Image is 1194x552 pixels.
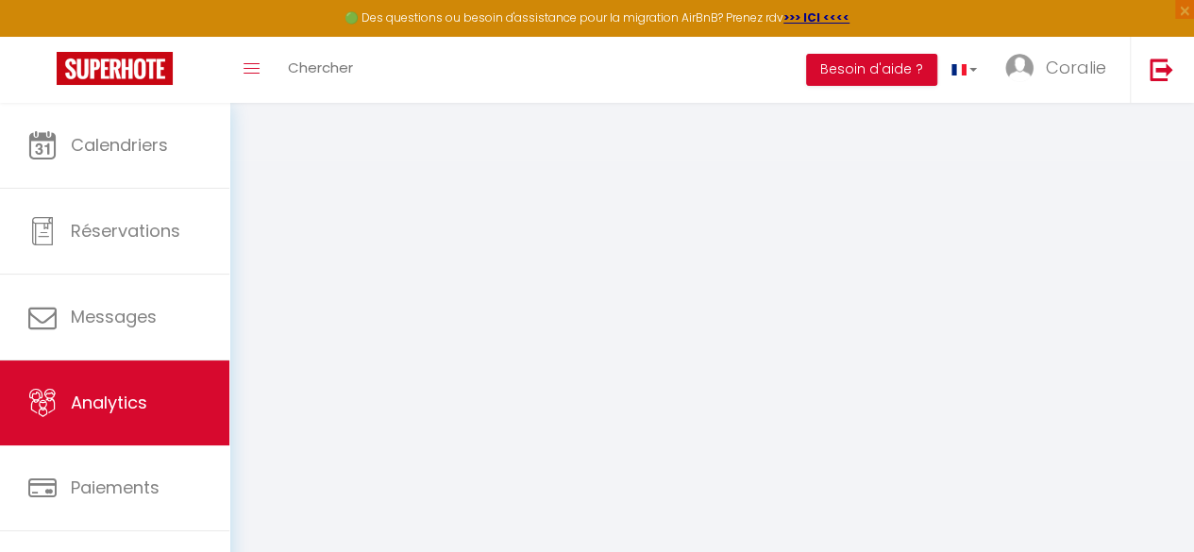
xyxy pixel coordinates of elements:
img: ... [1005,54,1034,82]
img: logout [1150,58,1173,81]
a: ... Coralie [991,37,1130,103]
a: Chercher [274,37,367,103]
a: >>> ICI <<<< [783,9,849,25]
img: Super Booking [57,52,173,85]
span: Réservations [71,219,180,243]
span: Coralie [1046,56,1106,79]
button: Besoin d'aide ? [806,54,937,86]
span: Chercher [288,58,353,77]
span: Messages [71,305,157,328]
span: Analytics [71,391,147,414]
span: Paiements [71,476,160,499]
span: Calendriers [71,133,168,157]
